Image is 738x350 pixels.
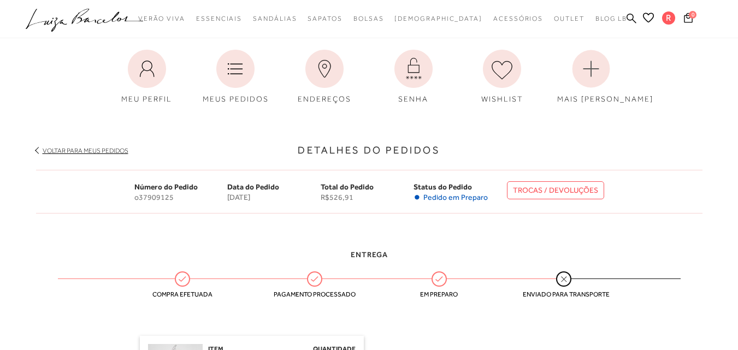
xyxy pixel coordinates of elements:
[253,9,297,29] a: categoryNavScreenReaderText
[394,15,482,22] span: [DEMOGRAPHIC_DATA]
[121,94,172,103] span: MEU PERFIL
[662,11,675,25] span: R
[523,290,605,298] span: Enviado para transporte
[351,250,388,259] span: Entrega
[460,44,544,110] a: WISHLIST
[203,94,269,103] span: MEUS PEDIDOS
[554,9,585,29] a: categoryNavScreenReaderText
[308,9,342,29] a: categoryNavScreenReaderText
[557,94,653,103] span: MAIS [PERSON_NAME]
[282,44,367,110] a: ENDEREÇOS
[138,9,185,29] a: categoryNavScreenReaderText
[595,9,627,29] a: BLOG LB
[193,44,278,110] a: MEUS PEDIDOS
[196,15,242,22] span: Essenciais
[423,193,488,202] span: Pedido em Preparo
[371,44,456,110] a: SENHA
[138,15,185,22] span: Verão Viva
[227,182,279,191] span: Data do Pedido
[134,182,198,191] span: Número do Pedido
[681,12,696,27] button: 0
[414,193,421,202] span: •
[227,193,321,202] span: [DATE]
[321,193,414,202] span: R$526,91
[36,143,702,158] h3: Detalhes do Pedidos
[308,15,342,22] span: Sapatos
[394,9,482,29] a: noSubCategoriesText
[595,15,627,22] span: BLOG LB
[43,147,128,155] a: Voltar para meus pedidos
[549,44,633,110] a: MAIS [PERSON_NAME]
[274,290,356,298] span: Pagamento processado
[141,290,223,298] span: Compra efetuada
[689,11,696,19] span: 0
[321,182,374,191] span: Total do Pedido
[657,11,681,28] button: R
[398,290,480,298] span: Em preparo
[353,15,384,22] span: Bolsas
[398,94,428,103] span: SENHA
[298,94,351,103] span: ENDEREÇOS
[353,9,384,29] a: categoryNavScreenReaderText
[196,9,242,29] a: categoryNavScreenReaderText
[493,9,543,29] a: categoryNavScreenReaderText
[253,15,297,22] span: Sandálias
[414,182,472,191] span: Status do Pedido
[481,94,523,103] span: WISHLIST
[105,44,189,110] a: MEU PERFIL
[493,15,543,22] span: Acessórios
[507,181,604,199] a: TROCAS / DEVOLUÇÕES
[554,15,585,22] span: Outlet
[134,193,228,202] span: o37909125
